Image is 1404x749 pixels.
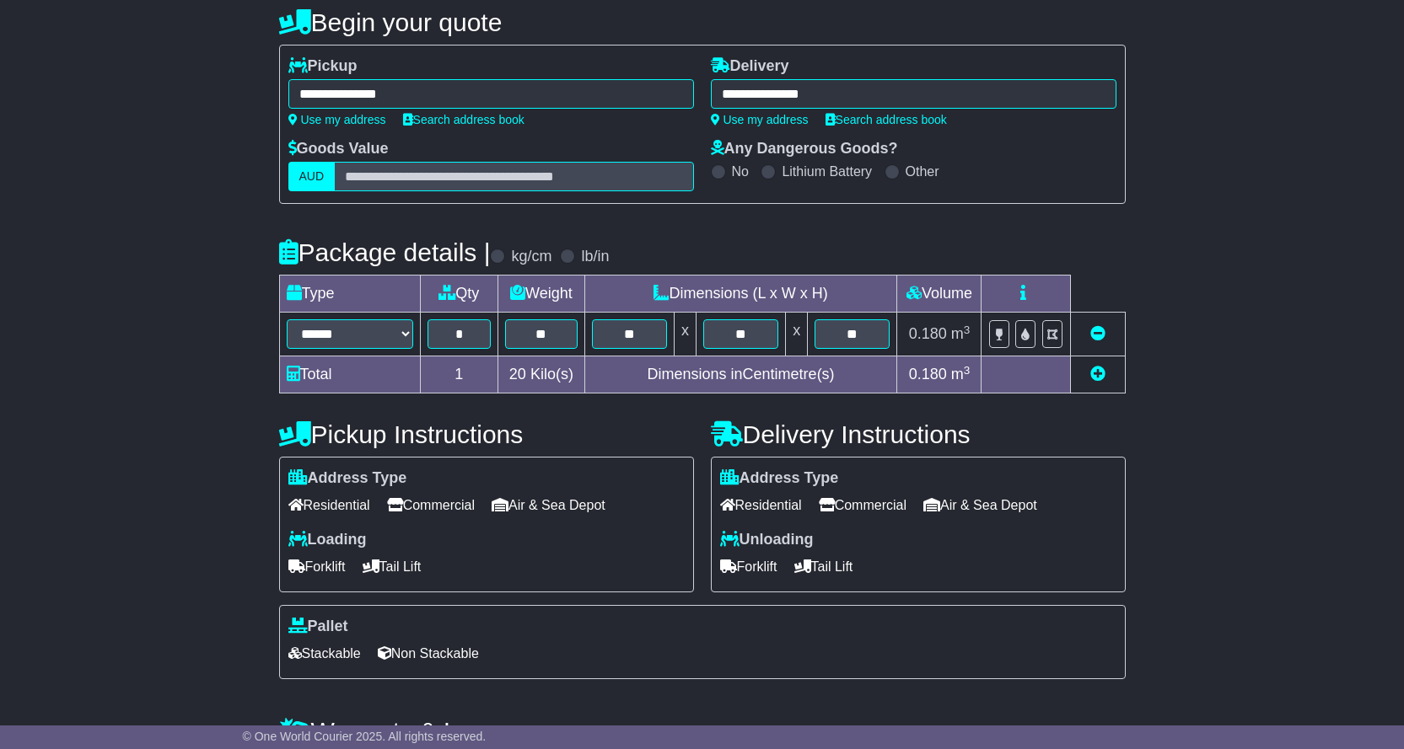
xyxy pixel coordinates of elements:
[243,730,487,743] span: © One World Courier 2025. All rights reserved.
[711,113,809,126] a: Use my address
[288,469,407,488] label: Address Type
[964,324,971,336] sup: 3
[420,356,498,393] td: 1
[711,420,1126,448] h4: Delivery Instructions
[1090,325,1105,342] a: Remove this item
[819,492,906,518] span: Commercial
[378,640,479,666] span: Non Stackable
[720,469,839,488] label: Address Type
[711,57,789,76] label: Delivery
[1090,366,1105,383] a: Add new item
[288,640,361,666] span: Stackable
[288,554,346,580] span: Forklift
[674,313,696,356] td: x
[288,618,348,636] label: Pallet
[288,531,367,549] label: Loading
[279,717,1126,745] h4: Warranty & Insurance
[964,364,971,377] sup: 3
[711,140,898,158] label: Any Dangerous Goods?
[909,325,947,342] span: 0.180
[923,492,1037,518] span: Air & Sea Depot
[581,248,609,266] label: lb/in
[288,492,370,518] span: Residential
[720,554,777,580] span: Forklift
[720,531,814,549] label: Unloading
[794,554,853,580] span: Tail Lift
[279,276,420,313] td: Type
[732,163,749,179] label: No
[492,492,605,518] span: Air & Sea Depot
[387,492,475,518] span: Commercial
[288,57,358,76] label: Pickup
[584,356,897,393] td: Dimensions in Centimetre(s)
[897,276,982,313] td: Volume
[403,113,524,126] a: Search address book
[288,162,336,191] label: AUD
[498,276,585,313] td: Weight
[909,366,947,383] span: 0.180
[951,325,971,342] span: m
[279,356,420,393] td: Total
[279,420,694,448] h4: Pickup Instructions
[279,238,491,266] h4: Package details |
[511,248,551,266] label: kg/cm
[782,163,872,179] label: Lithium Battery
[279,8,1126,36] h4: Begin your quote
[288,140,389,158] label: Goods Value
[720,492,802,518] span: Residential
[288,113,386,126] a: Use my address
[509,366,526,383] span: 20
[951,366,971,383] span: m
[498,356,585,393] td: Kilo(s)
[584,276,897,313] td: Dimensions (L x W x H)
[786,313,808,356] td: x
[826,113,947,126] a: Search address book
[906,163,939,179] label: Other
[420,276,498,313] td: Qty
[363,554,422,580] span: Tail Lift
